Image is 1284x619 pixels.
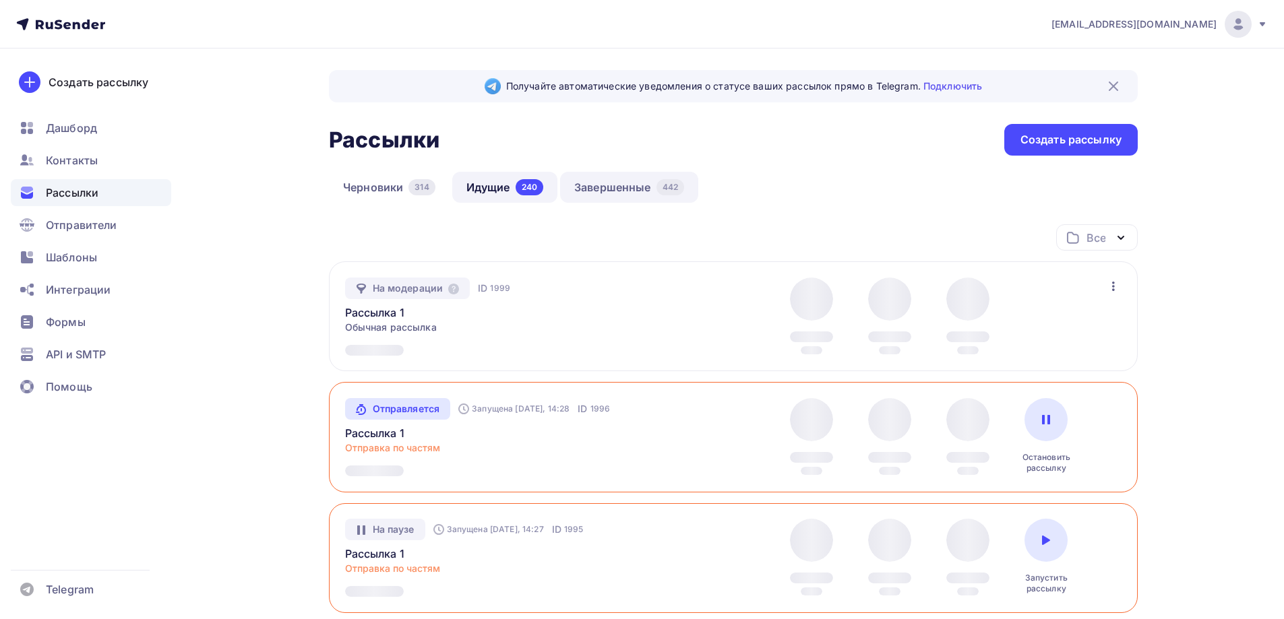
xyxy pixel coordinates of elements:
[11,308,171,335] a: Формы
[506,79,982,93] span: Получайте автоматические уведомления о статусе ваших рассылок прямо в Telegram.
[1051,18,1217,31] span: [EMAIL_ADDRESS][DOMAIN_NAME]
[46,379,92,395] span: Помощь
[564,523,584,536] span: 1995
[345,562,440,574] span: Отправка по частям
[656,179,684,195] div: 442
[485,78,501,94] img: Telegram
[408,179,435,195] div: 314
[1012,573,1080,594] div: Запустить рассылку
[923,80,982,92] a: Подключить
[1012,452,1080,474] div: Остановить рассылку
[1020,132,1122,148] div: Создать рассылку
[11,147,171,174] a: Контакты
[578,402,587,416] span: ID
[1056,224,1138,251] button: Все
[46,249,97,265] span: Шаблоны
[329,127,439,154] h2: Рассылки
[345,546,404,562] a: Рассылка 1
[345,304,404,321] a: Рассылка 1
[49,74,148,90] div: Создать рассылку
[46,346,106,362] span: API и SMTP
[11,211,171,238] a: Отправители
[46,282,111,298] span: Интеграции
[46,217,117,233] span: Отправители
[516,179,543,195] div: 240
[345,425,404,441] a: Рассылка 1
[345,398,451,420] a: Отправляется
[1051,11,1268,38] a: [EMAIL_ADDRESS][DOMAIN_NAME]
[46,185,98,201] span: Рассылки
[46,120,97,136] span: Дашборд
[46,581,94,597] span: Telegram
[329,172,450,203] a: Черновики314
[345,442,440,453] span: Отправка по частям
[46,314,86,330] span: Формы
[590,402,611,416] span: 1996
[552,523,561,536] span: ID
[345,321,437,333] span: Обычная рассылка
[478,282,487,295] span: ID
[11,115,171,141] a: Дашборд
[560,172,698,203] a: Завершенные442
[46,152,98,168] span: Контакты
[452,172,557,203] a: Идущие240
[345,278,470,299] div: На модерации
[490,282,510,295] span: 1999
[458,403,570,414] div: Запущена [DATE], 14:28
[1087,230,1105,246] div: Все
[345,519,425,540] div: На паузе
[11,179,171,206] a: Рассылки
[11,244,171,271] a: Шаблоны
[433,524,544,535] div: Запущена [DATE], 14:27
